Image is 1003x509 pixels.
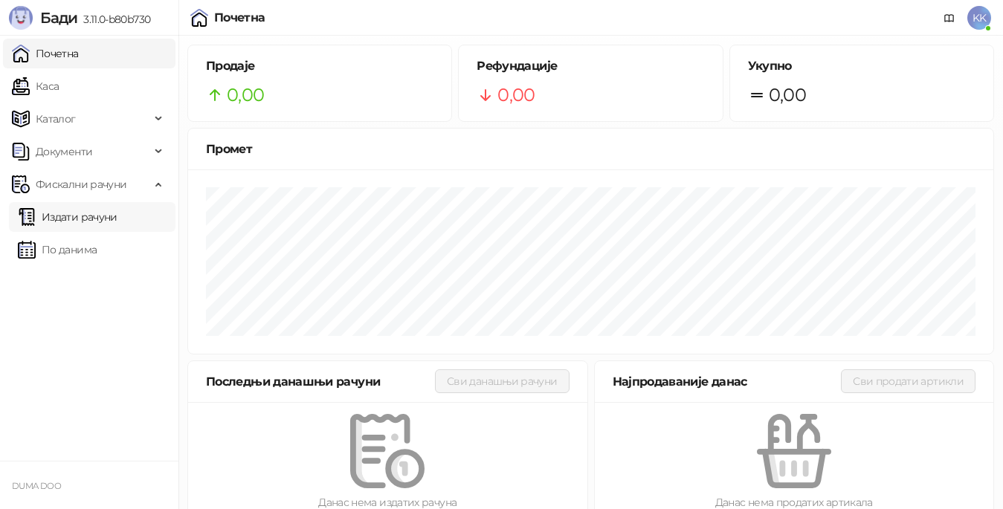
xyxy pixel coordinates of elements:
[938,6,961,30] a: Документација
[40,9,77,27] span: Бади
[769,81,806,109] span: 0,00
[206,57,433,75] h5: Продаје
[841,369,975,393] button: Сви продати артикли
[214,12,265,24] div: Почетна
[12,71,59,101] a: Каса
[36,104,76,134] span: Каталог
[18,202,117,232] a: Издати рачуни
[12,481,61,491] small: DUMA DOO
[967,6,991,30] span: KK
[77,13,150,26] span: 3.11.0-b80b730
[477,57,704,75] h5: Рефундације
[18,235,97,265] a: По данима
[206,140,975,158] div: Промет
[36,169,126,199] span: Фискални рачуни
[227,81,264,109] span: 0,00
[748,57,975,75] h5: Укупно
[497,81,535,109] span: 0,00
[12,39,79,68] a: Почетна
[435,369,569,393] button: Сви данашњи рачуни
[9,6,33,30] img: Logo
[206,372,435,391] div: Последњи данашњи рачуни
[613,372,842,391] div: Најпродаваније данас
[36,137,92,166] span: Документи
